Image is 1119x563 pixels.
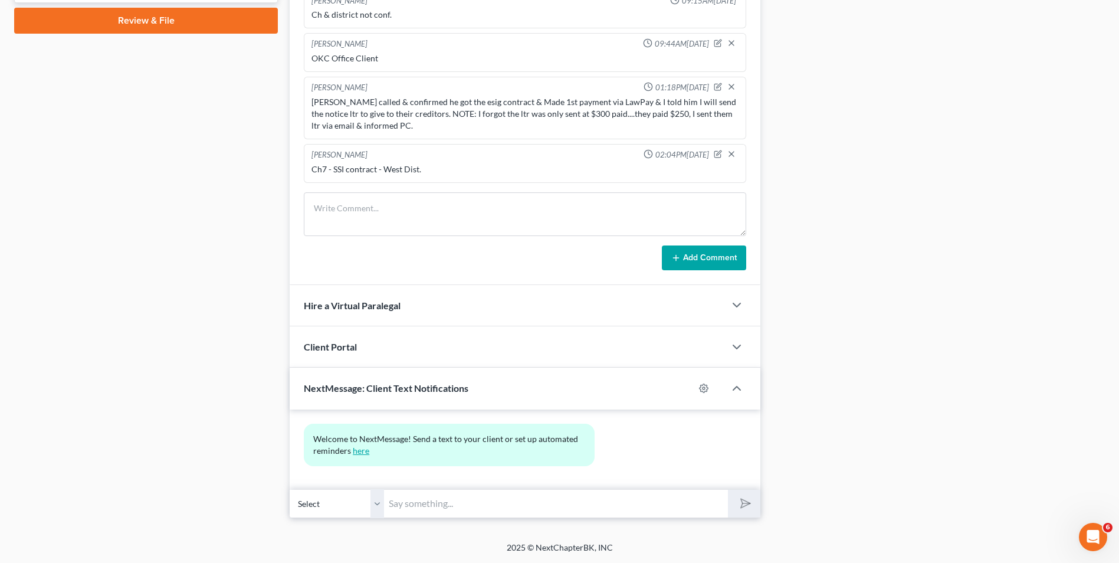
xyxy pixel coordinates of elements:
span: 09:44AM[DATE] [655,38,709,50]
span: 01:18PM[DATE] [655,82,709,93]
a: here [353,446,369,456]
a: Review & File [14,8,278,34]
div: OKC Office Client [311,53,739,64]
span: 6 [1103,523,1113,532]
span: NextMessage: Client Text Notifications [304,382,468,394]
input: Say something... [384,489,728,518]
span: Client Portal [304,341,357,352]
span: Hire a Virtual Paralegal [304,300,401,311]
div: Ch & district not conf. [311,9,739,21]
div: [PERSON_NAME] [311,38,367,50]
div: 2025 © NextChapterBK, INC [224,542,896,563]
div: [PERSON_NAME] [311,149,367,161]
span: Welcome to NextMessage! Send a text to your client or set up automated reminders [313,434,580,456]
span: 02:04PM[DATE] [655,149,709,161]
button: Add Comment [662,246,746,270]
div: [PERSON_NAME] called & confirmed he got the esig contract & Made 1st payment via LawPay & I told ... [311,96,739,132]
iframe: Intercom live chat [1079,523,1107,551]
div: [PERSON_NAME] [311,82,367,94]
div: Ch7 - SSI contract - West Dist. [311,163,739,175]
